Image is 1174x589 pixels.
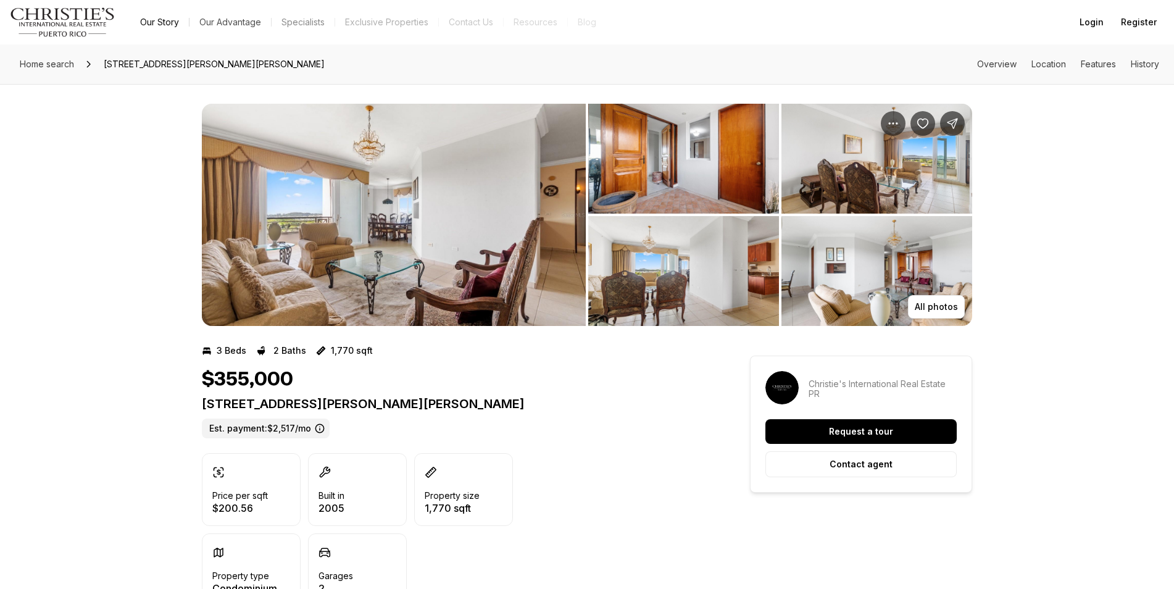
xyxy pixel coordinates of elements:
[809,379,957,399] p: Christie's International Real Estate PR
[977,59,1017,69] a: Skip to: Overview
[588,104,779,214] button: View image gallery
[212,571,269,581] p: Property type
[217,346,246,356] p: 3 Beds
[202,368,293,391] h1: $355,000
[212,503,268,513] p: $200.56
[15,54,79,74] a: Home search
[331,346,373,356] p: 1,770 sqft
[1081,59,1116,69] a: Skip to: Features
[1131,59,1159,69] a: Skip to: History
[588,216,779,326] button: View image gallery
[439,14,503,31] button: Contact Us
[1121,17,1157,27] span: Register
[272,14,335,31] a: Specialists
[20,59,74,69] span: Home search
[765,419,957,444] button: Request a tour
[10,7,115,37] img: logo
[425,503,480,513] p: 1,770 sqft
[335,14,438,31] a: Exclusive Properties
[830,459,893,469] p: Contact agent
[273,346,306,356] p: 2 Baths
[1080,17,1104,27] span: Login
[940,111,965,136] button: Share Property: San Juan Towers #501 #501
[881,111,905,136] button: Property options
[1072,10,1111,35] button: Login
[1031,59,1066,69] a: Skip to: Location
[318,491,344,501] p: Built in
[189,14,271,31] a: Our Advantage
[202,419,330,438] label: Est. payment: $2,517/mo
[781,216,972,326] button: View image gallery
[202,396,706,411] p: [STREET_ADDRESS][PERSON_NAME][PERSON_NAME]
[781,104,972,214] button: View image gallery
[318,503,344,513] p: 2005
[915,302,958,312] p: All photos
[910,111,935,136] button: Save Property: San Juan Towers #501 #501
[1114,10,1164,35] button: Register
[504,14,567,31] a: Resources
[99,54,330,74] span: [STREET_ADDRESS][PERSON_NAME][PERSON_NAME]
[202,104,586,326] li: 1 of 9
[588,104,972,326] li: 2 of 9
[202,104,972,326] div: Listing Photos
[765,451,957,477] button: Contact agent
[130,14,189,31] a: Our Story
[977,59,1159,69] nav: Page section menu
[908,295,965,319] button: All photos
[425,491,480,501] p: Property size
[829,427,893,437] p: Request a tour
[318,571,353,581] p: Garages
[202,104,586,326] button: View image gallery
[212,491,268,501] p: Price per sqft
[568,14,606,31] a: Blog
